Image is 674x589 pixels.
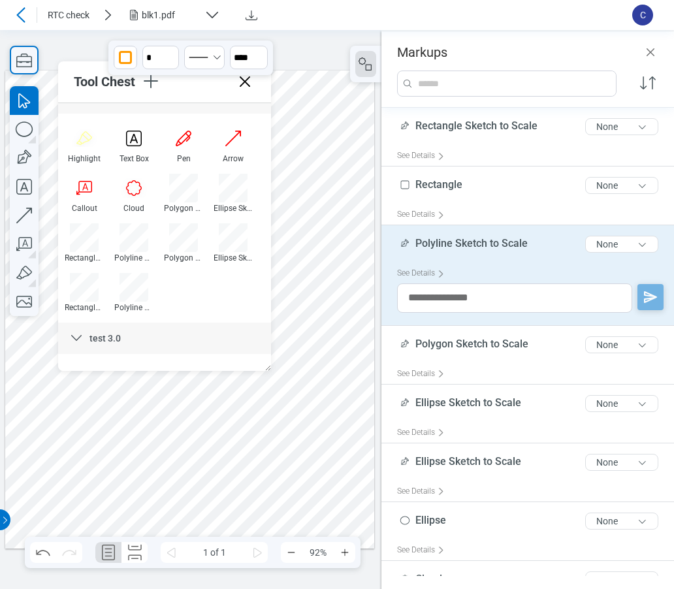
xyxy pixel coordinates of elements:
[585,454,658,471] button: None
[334,542,355,563] button: Zoom In
[397,422,450,443] div: See Details
[142,8,199,22] div: blk1.pdf
[415,396,521,409] span: Ellipse Sketch to Scale
[74,74,140,89] div: Tool Chest
[415,237,528,249] span: Polyline Sketch to Scale
[114,303,153,312] div: Polyline Sketch to Scale
[415,573,442,585] span: Cloud
[58,323,271,354] div: test 3.0
[214,204,253,213] div: Ellipse Sketch to Scale
[585,571,658,588] button: None
[397,146,450,166] div: See Details
[397,204,450,225] div: See Details
[241,5,262,25] button: Download
[302,542,334,563] span: 92%
[182,542,247,563] span: 1 of 1
[164,253,203,263] div: Polygon Sketch to Scale
[114,204,153,213] div: Cloud
[114,154,153,163] div: Text Box
[164,154,203,163] div: Pen
[30,542,56,563] button: Undo
[95,542,121,563] button: Single Page Layout
[585,236,658,253] button: None
[56,542,82,563] button: Redo
[415,119,538,132] span: Rectangle Sketch to Scale
[415,178,462,191] span: Rectangle
[643,44,658,60] button: Close
[585,395,658,412] button: None
[397,44,447,60] h3: Markups
[397,364,450,384] div: See Details
[214,154,253,163] div: Arrow
[114,253,153,263] div: Polyline Sketch to Scale
[65,204,104,213] div: Callout
[214,253,253,263] div: Ellipse Sketch to Scale
[397,263,450,283] div: See Details
[65,303,104,312] div: Rectangle Sketch to Scale
[281,542,302,563] button: Zoom Out
[585,118,658,135] button: None
[632,5,653,25] span: C
[121,542,148,563] button: Continuous Page Layout
[415,514,446,526] span: Ellipse
[164,204,203,213] div: Polygon Sketch to Scale
[397,540,450,560] div: See Details
[415,338,528,350] span: Polygon Sketch to Scale
[397,481,450,501] div: See Details
[65,154,104,163] div: Highlight
[415,455,521,468] span: Ellipse Sketch to Scale
[89,333,121,343] span: test 3.0
[184,46,225,69] button: Select Solid
[48,8,89,22] span: RTC check
[585,177,658,194] button: None
[126,5,231,25] button: blk1.pdf
[65,253,104,263] div: Rectangle Sketch to Scale
[585,513,658,530] button: None
[585,336,658,353] button: None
